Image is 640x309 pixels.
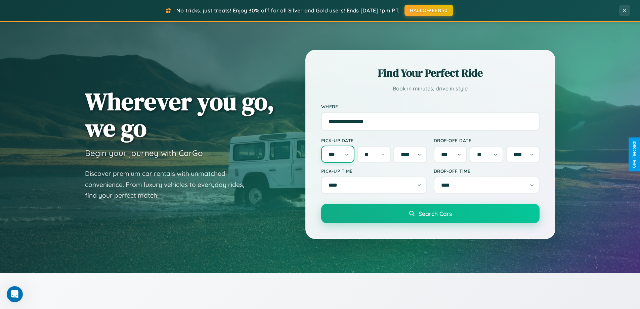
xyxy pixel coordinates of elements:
label: Where [321,104,540,109]
button: HALLOWEEN30 [404,5,453,16]
iframe: Intercom live chat [7,286,23,302]
span: Search Cars [419,210,452,217]
h3: Begin your journey with CarGo [85,148,203,158]
p: Discover premium car rentals with unmatched convenience. From luxury vehicles to everyday rides, ... [85,168,253,201]
div: Give Feedback [632,141,637,168]
label: Pick-up Date [321,138,427,143]
label: Pick-up Time [321,168,427,174]
label: Drop-off Date [434,138,540,143]
h2: Find Your Perfect Ride [321,66,540,80]
p: Book in minutes, drive in style [321,84,540,93]
h1: Wherever you go, we go [85,88,274,141]
label: Drop-off Time [434,168,540,174]
span: No tricks, just treats! Enjoy 30% off for all Silver and Gold users! Ends [DATE] 1pm PT. [176,7,399,14]
button: Search Cars [321,204,540,223]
